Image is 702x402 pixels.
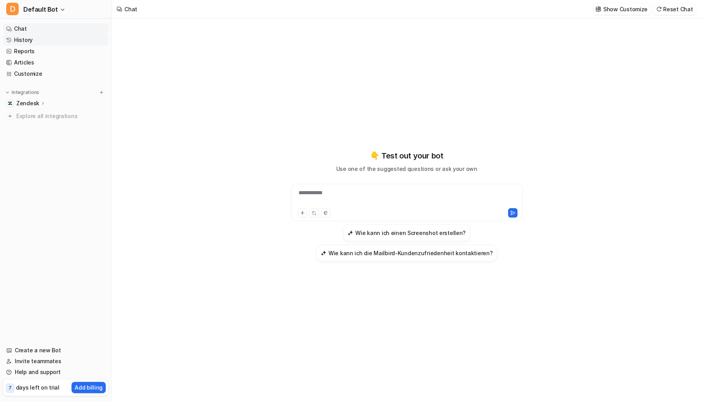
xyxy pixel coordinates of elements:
[3,23,108,34] a: Chat
[3,356,108,367] a: Invite teammates
[3,345,108,356] a: Create a new Bot
[3,111,108,122] a: Explore all integrations
[603,5,648,13] p: Show Customize
[124,5,137,13] div: Chat
[3,89,42,96] button: Integrations
[328,249,492,257] h3: Wie kann ich die Mailbird-Kundenzufriedenheit kontaktieren?
[3,46,108,57] a: Reports
[16,110,105,122] span: Explore all integrations
[8,101,12,106] img: Zendesk
[23,4,58,15] span: Default Bot
[593,3,651,15] button: Show Customize
[370,150,443,162] p: 👇 Test out your bot
[3,68,108,79] a: Customize
[348,230,353,236] img: Wie kann ich einen Screenshot erstellen?
[336,165,477,173] p: Use one of the suggested questions or ask your own
[16,99,39,107] p: Zendesk
[5,90,10,95] img: expand menu
[316,244,497,261] button: Wie kann ich die Mailbird-Kundenzufriedenheit kontaktieren?Wie kann ich die Mailbird-Kundenzufrie...
[3,57,108,68] a: Articles
[3,367,108,378] a: Help and support
[99,90,104,95] img: menu_add.svg
[16,383,59,392] p: days left on trial
[72,382,106,393] button: Add billing
[656,6,662,12] img: reset
[355,229,466,237] h3: Wie kann ich einen Screenshot erstellen?
[9,385,12,392] p: 7
[654,3,696,15] button: Reset Chat
[12,89,39,96] p: Integrations
[6,112,14,120] img: explore all integrations
[343,224,470,241] button: Wie kann ich einen Screenshot erstellen?Wie kann ich einen Screenshot erstellen?
[3,35,108,45] a: History
[6,3,19,15] span: D
[595,6,601,12] img: customize
[321,250,326,256] img: Wie kann ich die Mailbird-Kundenzufriedenheit kontaktieren?
[75,383,103,392] p: Add billing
